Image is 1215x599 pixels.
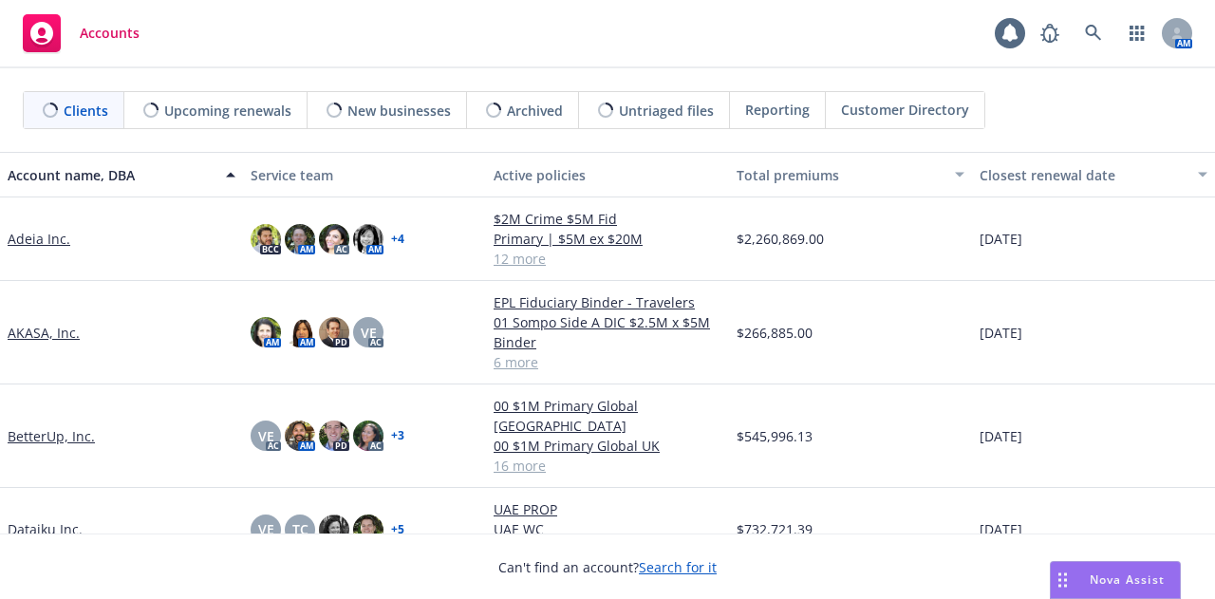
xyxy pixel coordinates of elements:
span: Clients [64,101,108,121]
a: BetterUp, Inc. [8,426,95,446]
a: AKASA, Inc. [8,323,80,343]
span: VE [258,426,274,446]
a: 16 more [494,456,721,476]
a: 6 more [494,352,721,372]
span: [DATE] [980,519,1022,539]
span: [DATE] [980,323,1022,343]
button: Total premiums [729,152,972,197]
span: Accounts [80,26,140,41]
img: photo [319,515,349,545]
img: photo [353,224,383,254]
span: $2,260,869.00 [737,229,824,249]
div: Drag to move [1051,562,1075,598]
div: Total premiums [737,165,944,185]
div: Account name, DBA [8,165,215,185]
a: EPL Fiduciary Binder - Travelers [494,292,721,312]
span: Can't find an account? [498,557,717,577]
a: UAE WC [494,519,721,539]
span: Archived [507,101,563,121]
img: photo [285,224,315,254]
a: UAE PROP [494,499,721,519]
a: Adeia Inc. [8,229,70,249]
span: Customer Directory [841,100,969,120]
span: VE [361,323,377,343]
a: Accounts [15,7,147,60]
img: photo [353,515,383,545]
a: 12 more [494,249,721,269]
a: $2M Crime $5M Fid [494,209,721,229]
button: Active policies [486,152,729,197]
img: photo [251,317,281,347]
img: photo [285,317,315,347]
span: Upcoming renewals [164,101,291,121]
span: Nova Assist [1090,571,1165,588]
a: Primary | $5M ex $20M [494,229,721,249]
span: Untriaged files [619,101,714,121]
span: [DATE] [980,426,1022,446]
span: TC [292,519,308,539]
img: photo [319,224,349,254]
a: Search [1075,14,1112,52]
a: Search for it [639,558,717,576]
span: VE [258,519,274,539]
span: $732,721.39 [737,519,813,539]
span: [DATE] [980,229,1022,249]
span: New businesses [347,101,451,121]
button: Nova Assist [1050,561,1181,599]
a: + 4 [391,234,404,245]
a: Dataiku Inc. [8,519,83,539]
div: Closest renewal date [980,165,1187,185]
img: photo [251,224,281,254]
button: Service team [243,152,486,197]
div: Active policies [494,165,721,185]
a: Report a Bug [1031,14,1069,52]
div: Service team [251,165,478,185]
img: photo [319,421,349,451]
a: + 3 [391,430,404,441]
a: 01 Sompo Side A DIC $2.5M x $5M Binder [494,312,721,352]
a: + 5 [391,524,404,535]
span: $266,885.00 [737,323,813,343]
a: Switch app [1118,14,1156,52]
img: photo [319,317,349,347]
img: photo [353,421,383,451]
a: 00 $1M Primary Global UK [494,436,721,456]
span: Reporting [745,100,810,120]
img: photo [285,421,315,451]
button: Closest renewal date [972,152,1215,197]
a: 00 $1M Primary Global [GEOGRAPHIC_DATA] [494,396,721,436]
span: $545,996.13 [737,426,813,446]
